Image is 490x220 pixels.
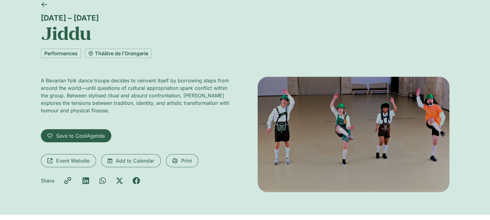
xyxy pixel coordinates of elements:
[41,13,449,22] div: [DATE] – [DATE]
[41,177,54,184] p: Share
[85,49,152,58] a: Théâtre de l'Orangerie
[56,157,90,164] span: Event Website
[133,177,140,184] div: Share on facebook
[166,154,198,167] a: Print
[41,77,233,114] p: A Bavarian folk dance troupe decides to reinvent itself by borrowing steps from around the world—...
[99,177,106,184] div: Share on whatsapp
[181,157,192,164] span: Print
[41,129,111,142] a: Save to CoolAgenda
[56,132,105,139] span: Save to CoolAgenda
[101,154,161,167] a: Add to Calendar
[116,177,123,184] div: Share on x-twitter
[116,157,154,164] span: Add to Calendar
[82,177,90,184] div: Share on linkedin
[41,22,449,44] h1: Jiddu
[41,49,81,58] a: Performances
[41,154,96,167] a: Event Website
